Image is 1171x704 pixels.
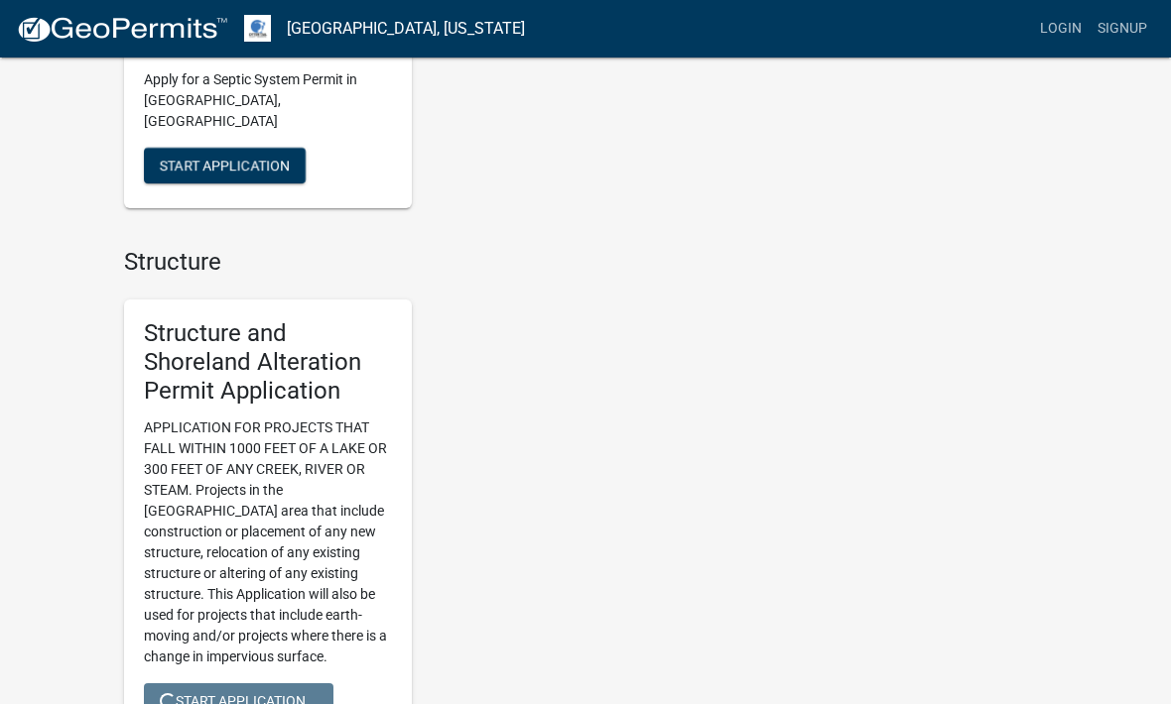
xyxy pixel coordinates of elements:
p: Apply for a Septic System Permit in [GEOGRAPHIC_DATA], [GEOGRAPHIC_DATA] [144,69,392,132]
a: [GEOGRAPHIC_DATA], [US_STATE] [287,12,525,46]
img: Otter Tail County, Minnesota [244,15,271,42]
h4: Structure [124,248,729,277]
button: Start Application [144,148,306,183]
h5: Structure and Shoreland Alteration Permit Application [144,319,392,405]
span: Start Application [160,157,290,173]
p: APPLICATION FOR PROJECTS THAT FALL WITHIN 1000 FEET OF A LAKE OR 300 FEET OF ANY CREEK, RIVER OR ... [144,417,392,667]
a: Login [1032,10,1090,48]
a: Signup [1090,10,1155,48]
